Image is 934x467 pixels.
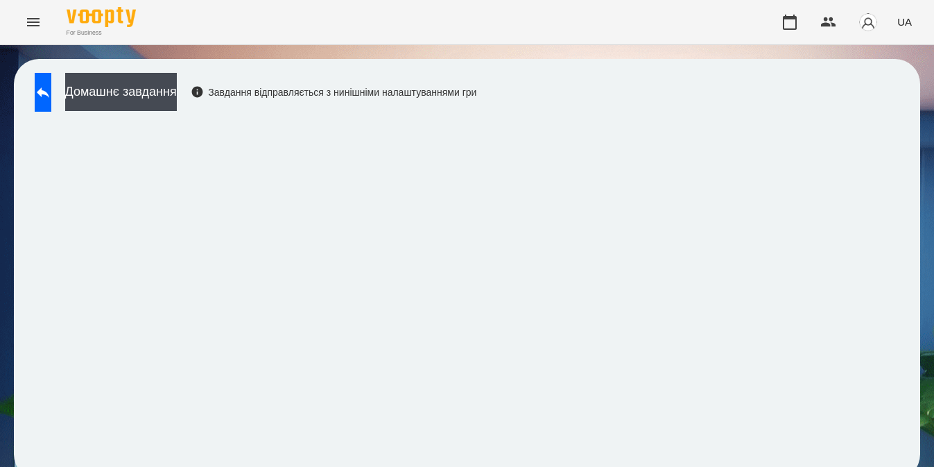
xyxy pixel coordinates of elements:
button: UA [892,9,917,35]
button: Menu [17,6,50,39]
div: Завдання відправляється з нинішніми налаштуваннями гри [191,85,477,99]
span: UA [897,15,912,29]
button: Домашнє завдання [65,73,177,111]
img: Voopty Logo [67,7,136,27]
img: avatar_s.png [858,12,878,32]
span: For Business [67,28,136,37]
